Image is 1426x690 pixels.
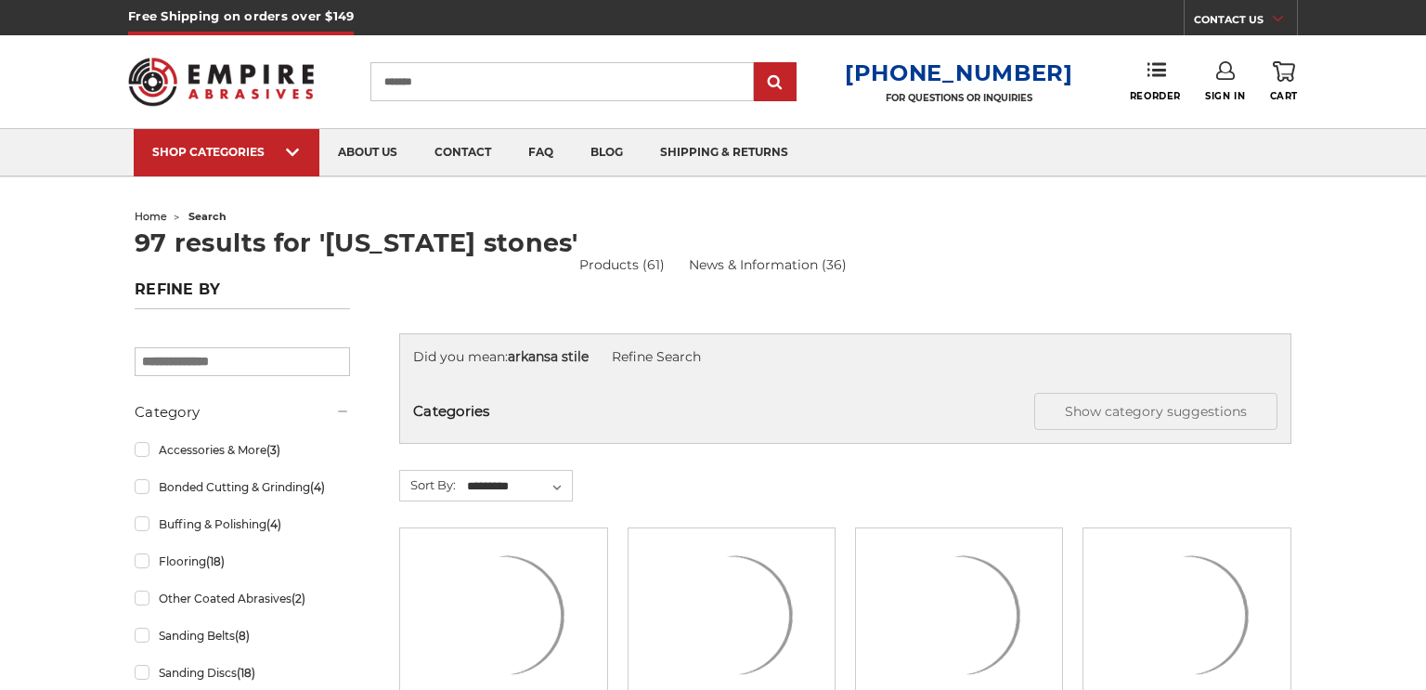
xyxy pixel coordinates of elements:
a: faq [510,129,572,176]
span: (18) [206,554,225,568]
a: Flooring [135,545,350,578]
a: Cart [1270,61,1298,102]
a: contact [416,129,510,176]
div: Did you mean: [413,347,1277,367]
a: Refine Search [612,348,701,365]
span: Reorder [1130,90,1181,102]
h1: 97 results for '[US_STATE] stones' [135,230,1291,255]
img: 4.5 Inch Silicon Carbide Resin Fiber Discs [885,541,1033,690]
a: Sanding Discs [135,657,350,689]
p: FOR QUESTIONS OR INQUIRIES [845,92,1073,104]
div: SHOP CATEGORIES [152,145,301,159]
span: Cart [1270,90,1298,102]
a: Sanding Belts [135,619,350,652]
a: Products (61) [579,256,665,273]
select: Sort By: [464,473,572,501]
a: Other Coated Abrasives [135,582,350,615]
a: Reorder [1130,61,1181,101]
span: (18) [237,666,255,680]
label: Sort By: [400,471,456,499]
h5: Refine by [135,280,350,309]
span: Sign In [1205,90,1245,102]
a: Buffing & Polishing [135,508,350,540]
a: [PHONE_NUMBER] [845,59,1073,86]
span: (8) [235,629,250,643]
input: Submit [757,64,794,101]
a: shipping & returns [642,129,807,176]
a: home [135,210,167,223]
h5: Category [135,401,350,423]
a: CONTACT US [1194,9,1297,35]
img: 7 Inch Silicon Carbide Resin Fiber Disc [657,541,806,690]
a: Bonded Cutting & Grinding [135,471,350,503]
span: (2) [292,592,305,605]
span: (4) [310,480,325,494]
img: 5 Inch Silicon Carbide Resin Fiber Disc [429,541,577,690]
img: 2" x 72" Silicon Carbide File Belt [1113,541,1262,690]
span: search [188,210,227,223]
a: about us [319,129,416,176]
strong: arkansa stile [508,348,589,365]
button: Show category suggestions [1034,393,1277,430]
span: (3) [266,443,280,457]
a: Accessories & More [135,434,350,466]
span: (4) [266,517,281,531]
a: blog [572,129,642,176]
img: Empire Abrasives [128,46,314,118]
h5: Categories [413,393,1277,430]
a: News & Information (36) [689,255,847,275]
